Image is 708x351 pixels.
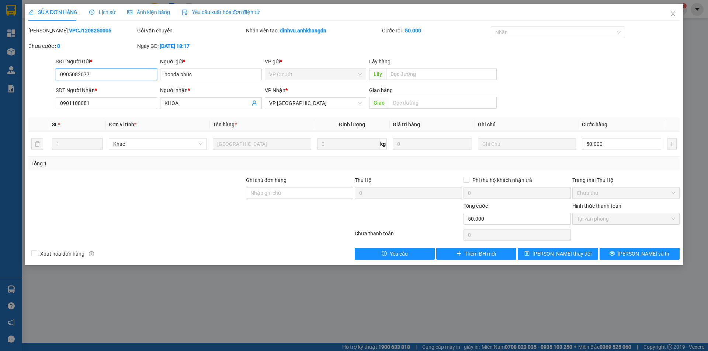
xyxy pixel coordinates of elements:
[393,122,420,127] span: Giá trị hàng
[369,87,393,93] span: Giao hàng
[113,138,202,150] span: Khác
[109,122,136,127] span: Đơn vị tính
[369,68,386,80] span: Lấy
[69,28,111,34] b: VPCJ1208250005
[160,86,261,94] div: Người nhận
[137,42,244,50] div: Ngày GD:
[390,250,408,258] span: Yêu cầu
[382,251,387,257] span: exclamation-circle
[339,122,365,127] span: Định lượng
[251,100,257,106] span: user-add
[213,138,311,150] input: VD: Bàn, Ghế
[246,177,287,183] label: Ghi chú đơn hàng
[89,251,94,256] span: info-circle
[478,138,576,150] input: Ghi Chú
[393,138,472,150] input: 0
[469,176,535,184] span: Phí thu hộ khách nhận trả
[667,138,677,150] button: plus
[89,9,115,15] span: Lịch sử
[182,10,188,15] img: icon
[269,69,362,80] span: VP Cư Jút
[246,27,381,35] div: Nhân viên tạo:
[369,59,391,64] span: Lấy hàng
[280,28,326,34] b: dinhvu.anhkhangdn
[457,251,462,257] span: plus
[89,10,94,15] span: clock-circle
[160,57,261,66] div: Người gửi
[56,57,157,66] div: SĐT Người Gửi
[524,251,530,257] span: save
[465,250,496,258] span: Thêm ĐH mới
[28,42,136,50] div: Chưa cước :
[577,213,675,224] span: Tại văn phòng
[28,27,136,35] div: [PERSON_NAME]:
[137,27,244,35] div: Gói vận chuyển:
[379,138,387,150] span: kg
[269,98,362,109] span: VP Sài Gòn
[213,122,237,127] span: Tên hàng
[382,27,489,35] div: Cước rồi :
[127,9,170,15] span: Ảnh kiện hàng
[436,248,516,260] button: plusThêm ĐH mới
[31,138,43,150] button: delete
[389,97,497,109] input: Dọc đường
[577,187,675,199] span: Chưa thu
[532,250,591,258] span: [PERSON_NAME] thay đổi
[265,57,366,66] div: VP gửi
[405,28,421,34] b: 50.000
[28,9,77,15] span: SỬA ĐƠN HÀNG
[386,68,497,80] input: Dọc đường
[518,248,598,260] button: save[PERSON_NAME] thay đổi
[31,159,273,168] div: Tổng: 1
[354,229,463,242] div: Chưa thanh toán
[28,10,34,15] span: edit
[355,177,372,183] span: Thu Hộ
[182,9,260,15] span: Yêu cầu xuất hóa đơn điện tử
[670,11,676,17] span: close
[246,187,353,199] input: Ghi chú đơn hàng
[610,251,615,257] span: printer
[355,248,435,260] button: exclamation-circleYêu cầu
[582,122,607,127] span: Cước hàng
[127,10,132,15] span: picture
[618,250,669,258] span: [PERSON_NAME] và In
[572,176,680,184] div: Trạng thái Thu Hộ
[57,43,60,49] b: 0
[464,203,488,209] span: Tổng cước
[600,248,680,260] button: printer[PERSON_NAME] và In
[475,117,579,132] th: Ghi chú
[37,250,87,258] span: Xuất hóa đơn hàng
[265,87,285,93] span: VP Nhận
[572,203,621,209] label: Hình thức thanh toán
[52,122,58,127] span: SL
[160,43,190,49] b: [DATE] 18:17
[56,86,157,94] div: SĐT Người Nhận
[663,4,683,24] button: Close
[369,97,389,109] span: Giao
